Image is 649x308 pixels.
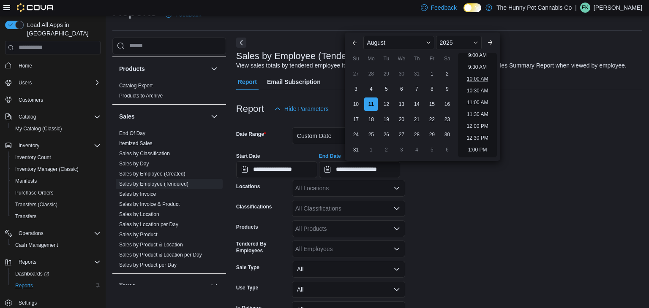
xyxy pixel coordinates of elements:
div: day-27 [349,67,363,81]
li: 9:00 AM [465,50,490,60]
button: Custom Date [292,127,405,144]
div: day-22 [425,113,439,126]
a: Inventory Manager (Classic) [12,164,82,174]
div: day-29 [379,67,393,81]
label: Date Range [236,131,266,138]
span: Inventory [19,142,39,149]
h3: Report [236,104,264,114]
button: Taxes [209,281,219,291]
span: Hide Parameters [284,105,329,113]
button: Operations [2,227,104,239]
h3: Sales by Employee (Tendered) [236,51,363,61]
span: My Catalog (Classic) [12,124,101,134]
div: day-28 [410,128,423,141]
div: day-10 [349,97,363,111]
span: Transfers [15,213,36,220]
span: 2025 [439,39,453,46]
div: day-29 [425,128,439,141]
span: Operations [19,230,44,237]
span: Sales by Product & Location [119,241,183,248]
li: 12:30 PM [463,133,491,143]
button: Catalog [2,111,104,123]
button: Cash Management [8,239,104,251]
button: Taxes [119,281,207,290]
span: Inventory [15,140,101,151]
span: My Catalog (Classic) [15,125,62,132]
li: 10:30 AM [464,86,492,96]
span: Sales by Employee (Tendered) [119,181,188,187]
div: day-20 [395,113,408,126]
span: Sales by Product & Location per Day [119,251,202,258]
span: Manifests [12,176,101,186]
div: day-26 [379,128,393,141]
span: Settings [19,300,37,306]
span: Catalog Export [119,82,153,89]
button: Inventory [2,140,104,151]
div: Th [410,52,423,65]
div: day-6 [395,82,408,96]
button: Reports [2,256,104,268]
a: Settings [15,298,40,308]
input: Press the down key to enter a popover containing a calendar. Press the escape key to close the po... [319,161,400,178]
a: Sales by Employee (Tendered) [119,181,188,187]
button: My Catalog (Classic) [8,123,104,135]
button: Reports [8,280,104,292]
div: day-19 [379,113,393,126]
input: Dark Mode [464,3,481,12]
div: Fr [425,52,439,65]
span: Report [238,73,257,90]
div: View sales totals by tendered employee for a specified date range. This report is equivalent to t... [236,61,627,70]
label: Tendered By Employees [236,240,289,254]
span: End Of Day [119,130,145,137]
button: Sales [209,111,219,122]
span: Reports [15,282,33,289]
span: Dashboards [12,269,101,279]
span: Transfers (Classic) [12,200,101,210]
div: day-3 [395,143,408,157]
a: Manifests [12,176,40,186]
div: Button. Open the month selector. August is currently selected. [363,36,434,49]
button: Open list of options [393,246,400,252]
a: Catalog Export [119,83,153,89]
label: Use Type [236,284,258,291]
h3: Products [119,65,145,73]
li: 9:30 AM [465,62,490,72]
div: Sa [440,52,454,65]
span: Itemized Sales [119,140,153,147]
span: Catalog [19,113,36,120]
span: Email Subscription [267,73,321,90]
ul: Time [458,53,496,157]
li: 1:30 PM [465,157,491,167]
button: Inventory Manager (Classic) [8,163,104,175]
button: Next [236,38,246,48]
div: Sales [112,128,226,273]
div: Button. Open the year selector. 2025 is currently selected. [436,36,481,49]
h3: Sales [119,112,135,121]
a: Sales by Location per Day [119,222,178,227]
span: Reports [19,259,36,265]
span: Reports [12,281,101,291]
span: Purchase Orders [12,188,101,198]
span: Cash Management [12,240,101,250]
span: Sales by Classification [119,150,170,157]
button: Reports [15,257,40,267]
input: Press the down key to open a popover containing a calendar. [236,161,317,178]
button: Sales [119,112,207,121]
div: day-30 [440,128,454,141]
button: Hide Parameters [271,100,332,117]
button: All [292,261,405,278]
span: Purchase Orders [15,189,54,196]
span: Home [15,60,101,71]
button: Home [2,59,104,72]
div: day-27 [395,128,408,141]
div: day-1 [425,67,439,81]
button: Products [209,64,219,74]
button: Transfers [8,211,104,222]
a: Sales by Location [119,211,159,217]
span: Sales by Product [119,231,158,238]
span: Load All Apps in [GEOGRAPHIC_DATA] [24,21,101,38]
span: Sales by Employee (Created) [119,170,185,177]
span: Users [19,79,32,86]
div: day-30 [395,67,408,81]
